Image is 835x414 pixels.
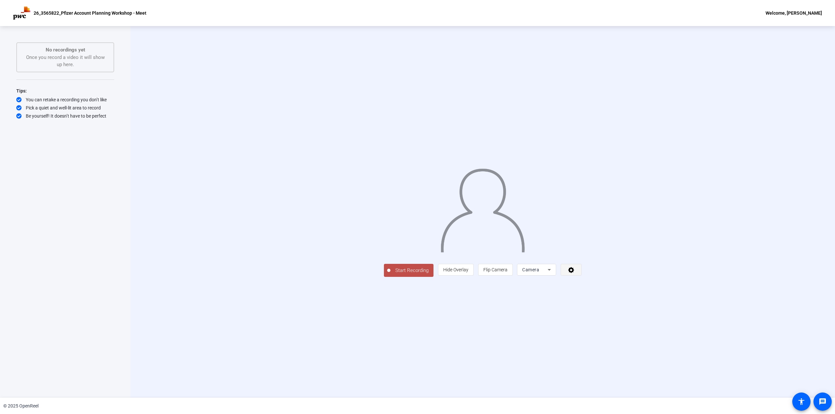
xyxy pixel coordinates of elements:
[16,113,114,119] div: Be yourself! It doesn’t have to be perfect
[16,105,114,111] div: Pick a quiet and well-lit area to record
[438,264,474,276] button: Hide Overlay
[440,164,525,252] img: overlay
[16,87,114,95] div: Tips:
[3,403,38,409] div: © 2025 OpenReel
[766,9,822,17] div: Welcome, [PERSON_NAME]
[390,267,433,274] span: Start Recording
[797,398,805,406] mat-icon: accessibility
[23,46,107,68] div: Once you record a video it will show up here.
[23,46,107,54] p: No recordings yet
[16,96,114,103] div: You can retake a recording you don’t like
[384,264,433,277] button: Start Recording
[34,9,146,17] p: 26_3565822_Pfizer Account Planning Workshop - Meet
[819,398,827,406] mat-icon: message
[478,264,513,276] button: Flip Camera
[13,7,30,20] img: OpenReel logo
[522,267,539,272] span: Camera
[483,267,508,272] span: Flip Camera
[443,267,468,272] span: Hide Overlay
